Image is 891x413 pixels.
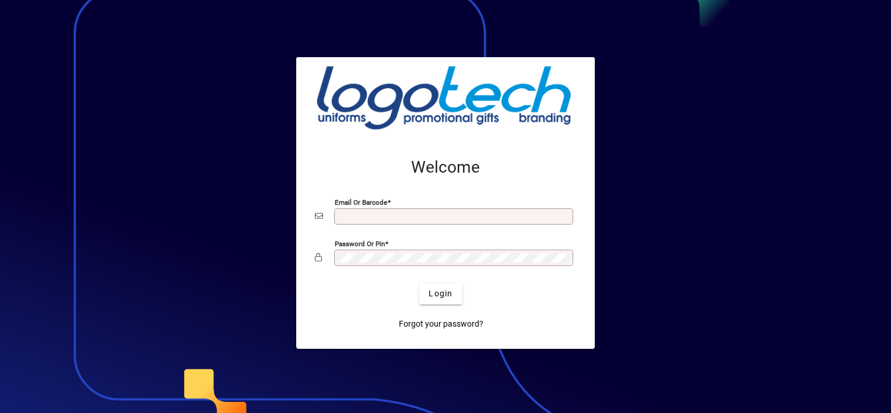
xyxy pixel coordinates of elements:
[429,288,452,300] span: Login
[419,283,462,304] button: Login
[399,318,483,330] span: Forgot your password?
[335,198,387,206] mat-label: Email or Barcode
[315,157,576,177] h2: Welcome
[335,239,385,247] mat-label: Password or Pin
[394,314,488,335] a: Forgot your password?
